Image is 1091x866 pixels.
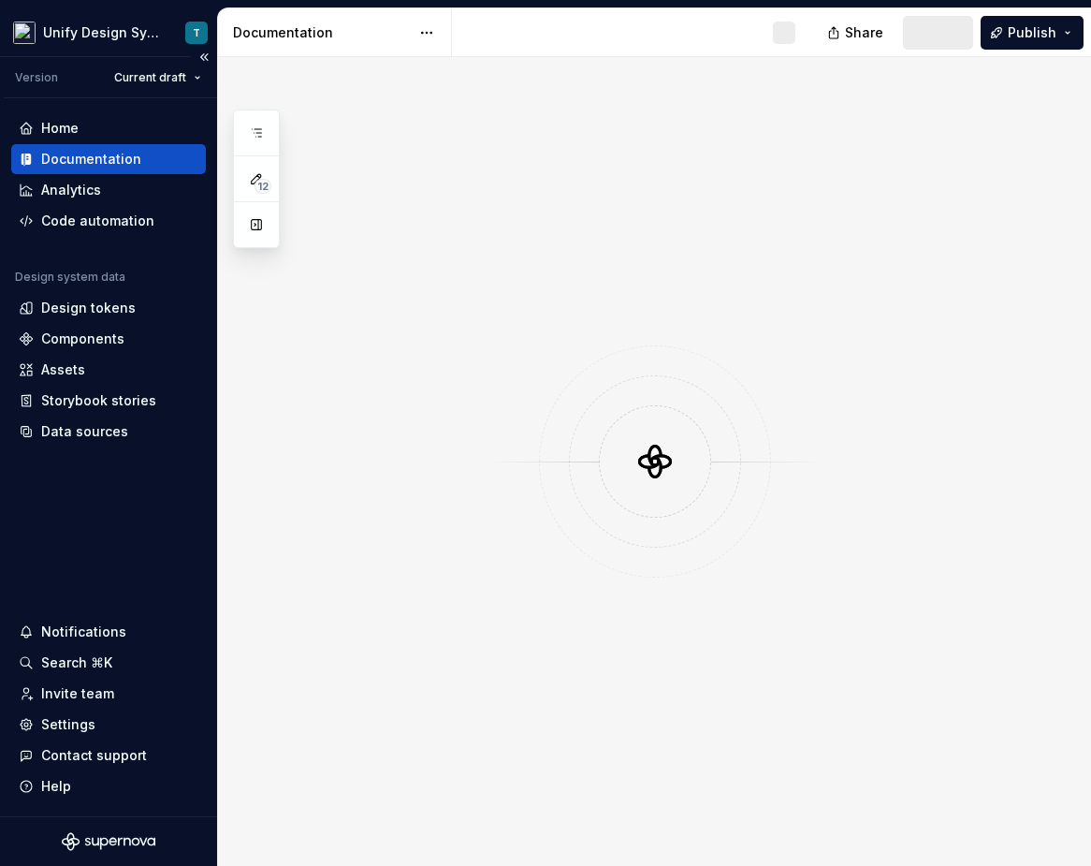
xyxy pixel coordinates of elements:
button: Unify Design SystemT [4,12,213,52]
div: Documentation [41,150,141,169]
div: Help [41,777,71,796]
a: Settings [11,710,206,740]
a: Code automation [11,206,206,236]
a: Assets [11,355,206,385]
a: Documentation [11,144,206,174]
div: Home [41,119,79,138]
div: Version [15,70,58,85]
a: Components [11,324,206,354]
button: Notifications [11,617,206,647]
div: Documentation [233,23,410,42]
img: 9fdcaa03-8f0a-443d-a87d-0c72d3ba2d5b.png [13,22,36,44]
div: Notifications [41,623,126,641]
div: Invite team [41,684,114,703]
div: Design system data [15,270,125,285]
span: Share [845,23,883,42]
span: Current draft [114,70,186,85]
span: 12 [255,179,271,194]
a: Invite team [11,679,206,709]
button: Help [11,771,206,801]
a: Storybook stories [11,386,206,416]
div: Data sources [41,422,128,441]
a: Analytics [11,175,206,205]
div: Components [41,330,124,348]
div: Unify Design System [43,23,163,42]
span: Publish [1008,23,1056,42]
div: Design tokens [41,299,136,317]
a: Data sources [11,417,206,447]
div: Contact support [41,746,147,765]
a: Design tokens [11,293,206,323]
button: Share [818,16,895,50]
svg: Supernova Logo [62,832,155,851]
button: Collapse sidebar [191,44,217,70]
div: Settings [41,715,95,734]
div: Search ⌘K [41,653,112,672]
div: Assets [41,360,85,379]
div: Analytics [41,181,101,199]
div: Code automation [41,212,154,230]
div: T [193,25,200,40]
button: Publish [981,16,1084,50]
button: Contact support [11,741,206,771]
button: Search ⌘K [11,648,206,678]
button: Current draft [106,65,210,91]
div: Storybook stories [41,391,156,410]
a: Home [11,113,206,143]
